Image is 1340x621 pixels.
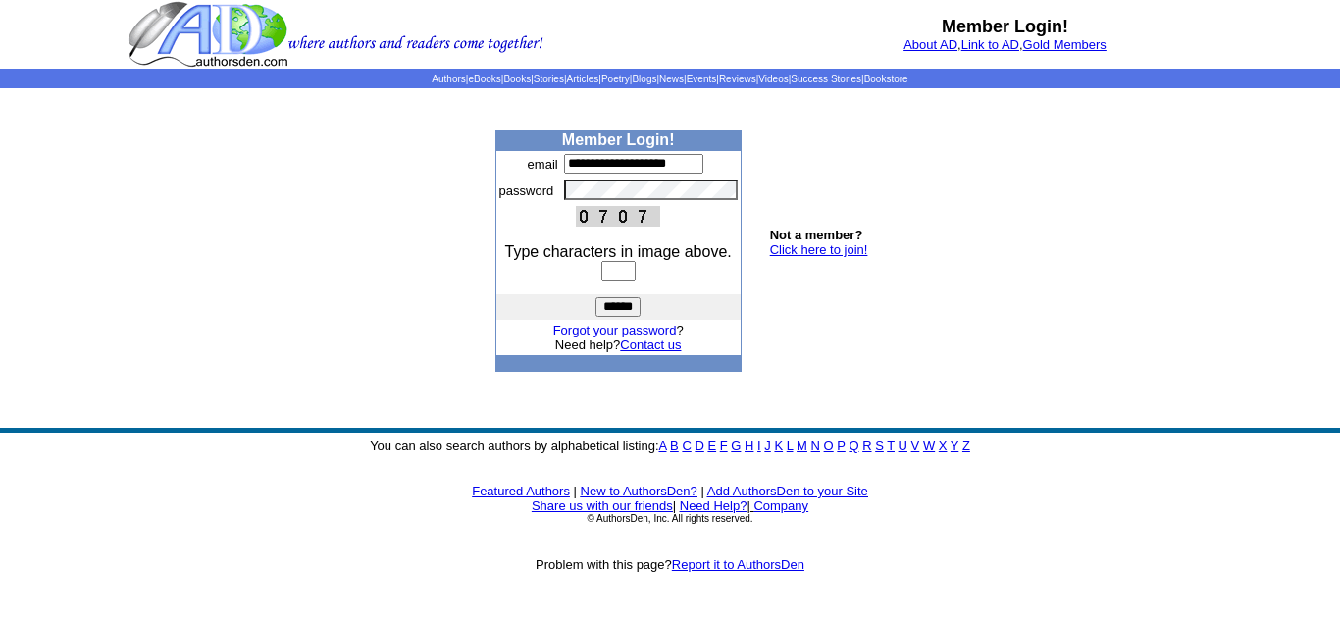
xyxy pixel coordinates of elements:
a: Click here to join! [770,242,868,257]
font: | [747,498,808,513]
a: K [774,439,783,453]
font: You can also search authors by alphabetical listing: [370,439,970,453]
a: S [875,439,884,453]
font: , , [903,37,1107,52]
a: P [837,439,845,453]
font: Problem with this page? [536,557,804,572]
a: H [745,439,753,453]
a: About AD [903,37,957,52]
a: J [764,439,771,453]
a: Report it to AuthorsDen [672,557,804,572]
span: | | | | | | | | | | | | [432,74,907,84]
a: M [797,439,807,453]
font: | [574,484,577,498]
img: This Is CAPTCHA Image [576,206,660,227]
a: X [939,439,948,453]
a: I [757,439,761,453]
font: © AuthorsDen, Inc. All rights reserved. [587,513,752,524]
a: Share us with our friends [532,498,673,513]
a: Contact us [620,337,681,352]
a: Authors [432,74,465,84]
a: Reviews [719,74,756,84]
font: email [528,157,558,172]
a: Articles [567,74,599,84]
font: | [700,484,703,498]
a: R [862,439,871,453]
a: N [811,439,820,453]
a: L [787,439,794,453]
a: O [824,439,834,453]
a: Poetry [601,74,630,84]
a: U [899,439,907,453]
a: Stories [534,74,564,84]
a: Add AuthorsDen to your Site [707,484,868,498]
a: Forgot your password [553,323,677,337]
font: ? [553,323,684,337]
a: A [659,439,667,453]
b: Not a member? [770,228,863,242]
a: E [707,439,716,453]
a: Bookstore [864,74,908,84]
a: Success Stories [791,74,861,84]
a: C [682,439,691,453]
a: Need Help? [680,498,747,513]
a: Events [687,74,717,84]
font: | [673,498,676,513]
a: Q [849,439,858,453]
a: eBooks [468,74,500,84]
a: B [670,439,679,453]
a: T [887,439,895,453]
font: Need help? [555,337,682,352]
a: Link to AD [961,37,1019,52]
b: Member Login! [942,17,1068,36]
a: News [659,74,684,84]
a: F [720,439,728,453]
a: V [911,439,920,453]
a: D [695,439,703,453]
a: Books [503,74,531,84]
font: password [499,183,554,198]
a: Videos [758,74,788,84]
a: Company [753,498,808,513]
a: G [731,439,741,453]
a: New to AuthorsDen? [581,484,697,498]
a: Y [951,439,958,453]
a: Gold Members [1023,37,1107,52]
font: Type characters in image above. [505,243,732,260]
a: Featured Authors [472,484,570,498]
a: Z [962,439,970,453]
a: W [923,439,935,453]
b: Member Login! [562,131,675,148]
a: Blogs [632,74,656,84]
